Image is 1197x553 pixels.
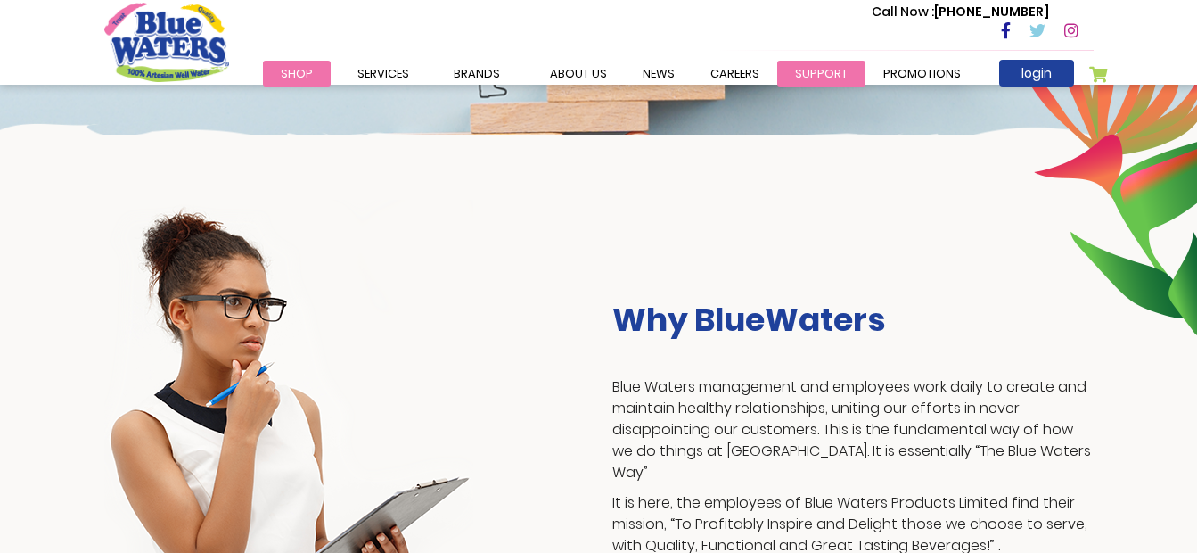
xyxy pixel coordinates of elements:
[872,3,934,21] span: Call Now :
[1014,12,1197,335] img: career-intro-leaves.png
[999,60,1074,87] a: login
[281,65,313,82] span: Shop
[532,61,625,87] a: about us
[357,65,409,82] span: Services
[865,61,979,87] a: Promotions
[454,65,500,82] span: Brands
[612,376,1094,483] p: Blue Waters management and employees work daily to create and maintain healthy relationships, uni...
[104,3,229,81] a: store logo
[625,61,693,87] a: News
[777,61,865,87] a: support
[612,301,1094,339] h3: Why BlueWaters
[693,61,777,87] a: careers
[872,3,1049,21] p: [PHONE_NUMBER]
